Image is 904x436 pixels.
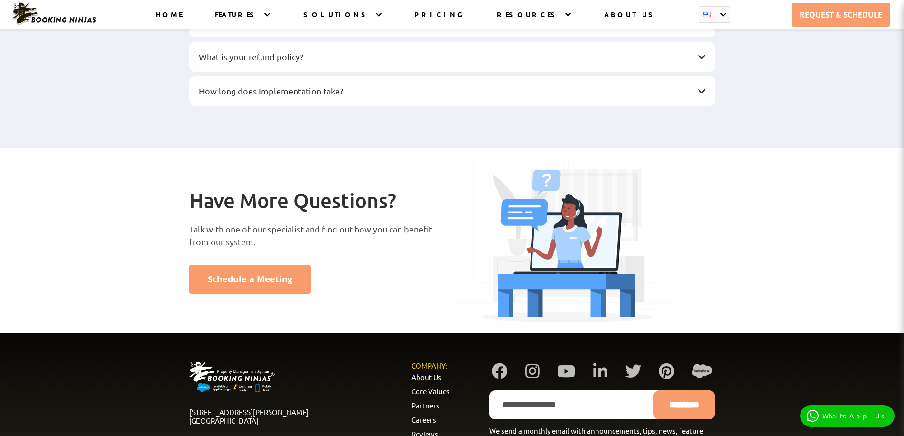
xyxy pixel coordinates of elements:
[189,362,275,392] img: Booking Ninjas Logo
[189,188,448,223] h2: Have More Questions?
[156,10,182,29] a: HOME
[189,408,404,432] p: [STREET_ADDRESS][PERSON_NAME] [GEOGRAPHIC_DATA]
[604,10,657,29] a: ABOUT US
[497,10,559,29] a: RESOURCES
[189,265,311,294] a: Schedule a Meeting
[411,387,450,396] a: Core Values
[303,10,370,29] a: SOLUTIONS
[411,401,439,410] a: Partners
[800,405,895,427] a: WhatsApp Us
[456,158,677,322] img: Support
[189,223,448,255] p: Talk with one of our specialist and find out how you can benefit from our system.
[199,52,696,62] h3: What is your refund policy?
[215,10,258,29] a: FEATURES
[414,10,464,29] a: PRICING
[411,362,482,370] div: Company:
[822,412,888,420] p: WhatsApp Us
[199,86,696,96] h3: How long does Implementation take?
[411,415,436,424] a: Careers
[792,3,890,27] a: REQUEST & SCHEDULE
[11,2,97,26] img: Booking Ninjas Logo
[411,372,441,381] a: About Us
